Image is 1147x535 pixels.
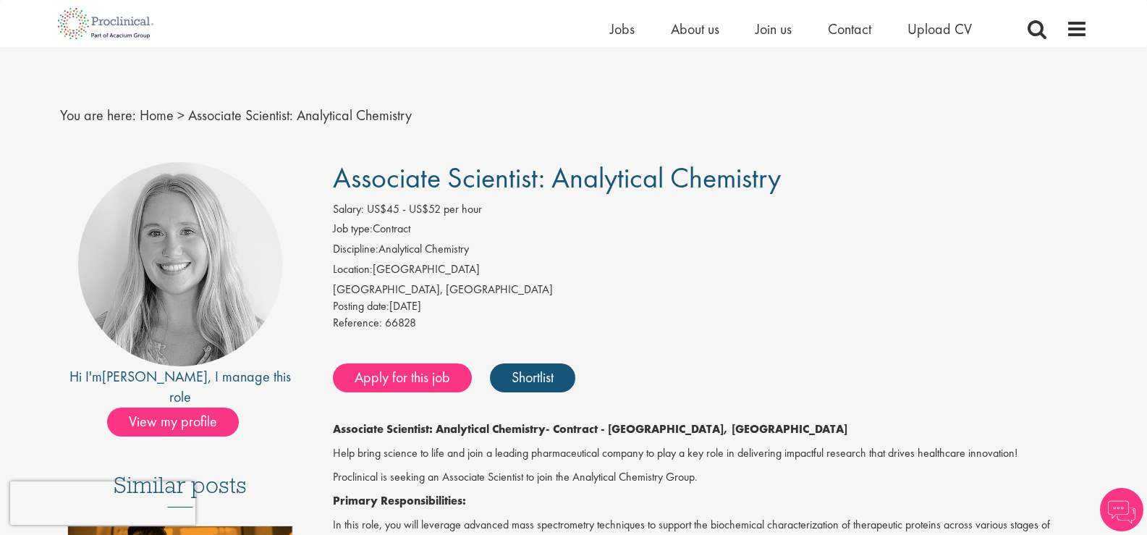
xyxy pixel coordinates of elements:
a: Contact [828,20,871,38]
span: Associate Scientist: Analytical Chemistry [188,106,412,125]
a: [PERSON_NAME] [102,367,208,386]
img: Chatbot [1100,488,1143,531]
iframe: reCAPTCHA [10,481,195,525]
strong: Primary Responsibilities: [333,493,466,508]
a: About us [671,20,719,38]
li: Analytical Chemistry [333,241,1088,261]
li: [GEOGRAPHIC_DATA] [333,261,1088,282]
a: Shortlist [490,363,575,392]
label: Location: [333,261,373,278]
label: Reference: [333,315,382,332]
span: You are here: [60,106,136,125]
p: Proclinical is seeking an Associate Scientist to join the Analytical Chemistry Group. [333,469,1088,486]
span: 66828 [385,315,416,330]
span: View my profile [107,408,239,437]
a: Upload CV [907,20,972,38]
span: US$45 - US$52 per hour [367,201,482,216]
label: Discipline: [333,241,378,258]
a: Apply for this job [333,363,472,392]
h3: Similar posts [114,473,247,507]
a: Jobs [610,20,635,38]
div: [DATE] [333,298,1088,315]
div: [GEOGRAPHIC_DATA], [GEOGRAPHIC_DATA] [333,282,1088,298]
div: Hi I'm , I manage this role [60,366,301,408]
li: Contract [333,221,1088,241]
span: Associate Scientist: Analytical Chemistry [333,159,781,196]
label: Job type: [333,221,373,237]
span: Posting date: [333,298,389,313]
strong: Associate Scientist: Analytical Chemistry [333,421,546,437]
strong: - Contract - [GEOGRAPHIC_DATA], [GEOGRAPHIC_DATA] [546,421,847,437]
a: breadcrumb link [140,106,174,125]
span: > [177,106,185,125]
img: imeage of recruiter Shannon Briggs [78,162,282,366]
label: Salary: [333,201,364,218]
a: Join us [756,20,792,38]
a: View my profile [107,410,253,429]
p: Help bring science to life and join a leading pharmaceutical company to play a key role in delive... [333,445,1088,462]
